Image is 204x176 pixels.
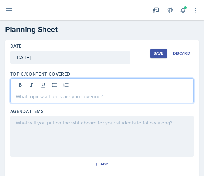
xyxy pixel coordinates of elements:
div: Discard [173,51,190,56]
label: Date [10,43,21,49]
label: Agenda items [10,108,43,115]
label: Topic/Content Covered [10,71,70,77]
button: Save [150,49,167,58]
div: Add [95,162,109,167]
button: Discard [169,49,194,58]
h2: Planning Sheet [5,24,199,35]
div: Save [154,51,163,56]
button: Add [92,159,113,169]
